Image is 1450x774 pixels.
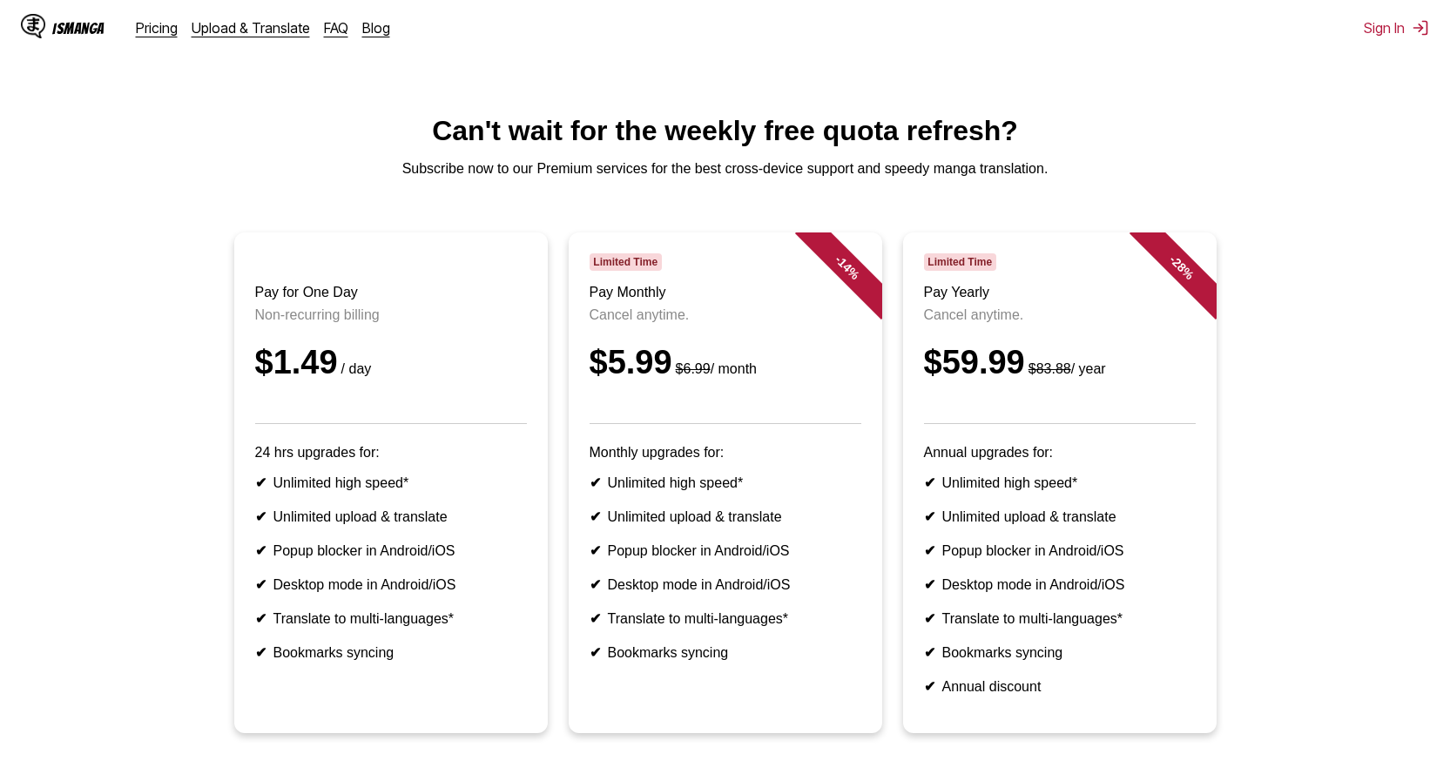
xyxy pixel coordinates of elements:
p: Annual upgrades for: [924,445,1196,461]
b: ✔ [590,577,601,592]
p: Subscribe now to our Premium services for the best cross-device support and speedy manga translat... [14,161,1436,177]
div: - 14 % [794,215,899,320]
span: Limited Time [924,253,996,271]
li: Unlimited upload & translate [590,508,861,525]
li: Translate to multi-languages* [590,610,861,627]
small: / day [338,361,372,376]
button: Sign In [1364,19,1429,37]
b: ✔ [924,543,935,558]
b: ✔ [924,509,935,524]
li: Unlimited upload & translate [924,508,1196,525]
h3: Pay Yearly [924,285,1196,300]
s: $6.99 [676,361,711,376]
b: ✔ [255,611,266,626]
li: Bookmarks syncing [255,644,527,661]
b: ✔ [590,509,601,524]
h3: Pay for One Day [255,285,527,300]
b: ✔ [924,577,935,592]
b: ✔ [590,475,601,490]
p: 24 hrs upgrades for: [255,445,527,461]
li: Annual discount [924,678,1196,695]
li: Unlimited upload & translate [255,508,527,525]
b: ✔ [255,475,266,490]
li: Unlimited high speed* [924,474,1196,491]
b: ✔ [255,577,266,592]
p: Cancel anytime. [590,307,861,323]
li: Popup blocker in Android/iOS [590,542,861,559]
div: - 28 % [1129,215,1233,320]
img: IsManga Logo [21,14,45,38]
a: Pricing [136,19,178,37]
p: Non-recurring billing [255,307,527,323]
small: / month [672,361,757,376]
b: ✔ [924,679,935,694]
b: ✔ [255,543,266,558]
div: $5.99 [590,344,861,381]
s: $83.88 [1028,361,1071,376]
small: / year [1025,361,1106,376]
span: Limited Time [590,253,662,271]
li: Bookmarks syncing [590,644,861,661]
a: IsManga LogoIsManga [21,14,136,42]
li: Unlimited high speed* [255,474,527,491]
li: Unlimited high speed* [590,474,861,491]
p: Monthly upgrades for: [590,445,861,461]
li: Popup blocker in Android/iOS [255,542,527,559]
li: Bookmarks syncing [924,644,1196,661]
div: IsManga [52,20,105,37]
img: Sign out [1412,19,1429,37]
a: FAQ [324,19,348,37]
b: ✔ [255,645,266,660]
li: Translate to multi-languages* [255,610,527,627]
b: ✔ [590,611,601,626]
div: $1.49 [255,344,527,381]
b: ✔ [924,475,935,490]
li: Desktop mode in Android/iOS [255,576,527,593]
li: Translate to multi-languages* [924,610,1196,627]
h1: Can't wait for the weekly free quota refresh? [14,115,1436,147]
li: Desktop mode in Android/iOS [924,576,1196,593]
li: Popup blocker in Android/iOS [924,542,1196,559]
b: ✔ [924,611,935,626]
li: Desktop mode in Android/iOS [590,576,861,593]
a: Upload & Translate [192,19,310,37]
h3: Pay Monthly [590,285,861,300]
a: Blog [362,19,390,37]
div: $59.99 [924,344,1196,381]
b: ✔ [255,509,266,524]
b: ✔ [590,543,601,558]
p: Cancel anytime. [924,307,1196,323]
b: ✔ [590,645,601,660]
b: ✔ [924,645,935,660]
